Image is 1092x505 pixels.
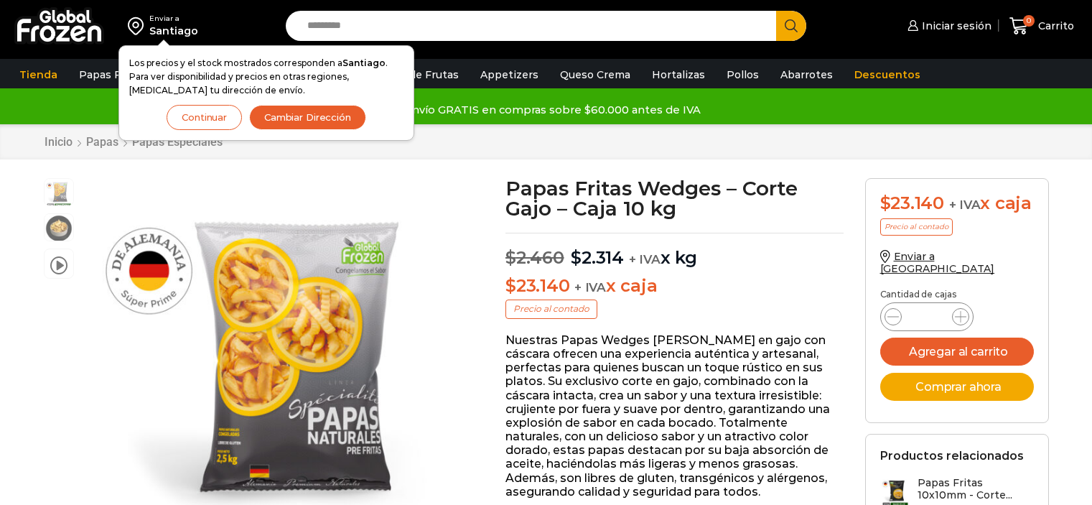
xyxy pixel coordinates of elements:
button: Cambiar Dirección [249,105,366,130]
a: Appetizers [473,61,546,88]
a: Pollos [719,61,766,88]
input: Product quantity [913,307,941,327]
span: $ [880,193,891,213]
span: papas-wedges [45,179,73,208]
a: Abarrotes [773,61,840,88]
a: Queso Crema [553,61,638,88]
div: Santiago [149,24,198,38]
span: + IVA [629,252,661,267]
h3: Papas Fritas 10x10mm - Corte... [918,477,1034,501]
p: Los precios y el stock mostrados corresponden a . Para ver disponibilidad y precios en otras regi... [129,56,403,98]
nav: Breadcrumb [44,135,223,149]
a: Descuentos [847,61,928,88]
div: x caja [880,193,1034,214]
bdi: 2.314 [571,247,624,268]
bdi: 2.460 [505,247,564,268]
span: 0 [1023,15,1035,27]
button: Search button [776,11,806,41]
p: Precio al contado [505,300,597,318]
span: $ [505,275,516,296]
a: Papas [85,135,119,149]
p: x caja [505,276,844,297]
p: Precio al contado [880,218,953,236]
a: Papas Fritas [72,61,151,88]
span: $ [571,247,582,268]
span: + IVA [949,198,981,212]
p: Cantidad de cajas [880,289,1034,300]
span: gajos [45,214,73,243]
a: Tienda [12,61,65,88]
bdi: 23.140 [505,275,569,296]
strong: Santiago [342,57,386,68]
div: Enviar a [149,14,198,24]
a: 0 Carrito [1006,9,1078,43]
h2: Productos relacionados [880,449,1024,463]
img: address-field-icon.svg [128,14,149,38]
h1: Papas Fritas Wedges – Corte Gajo – Caja 10 kg [505,178,844,218]
span: Iniciar sesión [918,19,991,33]
p: x kg [505,233,844,269]
button: Comprar ahora [880,373,1034,401]
a: Papas Especiales [131,135,223,149]
a: Hortalizas [645,61,712,88]
a: Iniciar sesión [904,11,991,40]
p: Nuestras Papas Wedges [PERSON_NAME] en gajo con cáscara ofrecen una experiencia auténtica y artes... [505,333,844,499]
span: Carrito [1035,19,1074,33]
button: Continuar [167,105,242,130]
a: Enviar a [GEOGRAPHIC_DATA] [880,250,995,275]
a: Inicio [44,135,73,149]
span: $ [505,247,516,268]
span: + IVA [574,280,606,295]
a: Pulpa de Frutas [369,61,466,88]
bdi: 23.140 [880,193,944,213]
button: Agregar al carrito [880,338,1034,366]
